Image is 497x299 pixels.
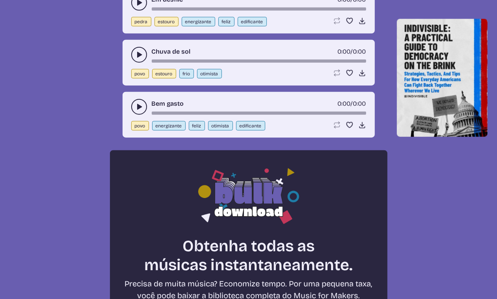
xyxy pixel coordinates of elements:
a: Chuva de sol [152,47,191,56]
button: Favorito [346,69,354,77]
span: cronômetro [338,48,351,55]
button: Laço [333,69,341,77]
button: energizante [152,121,186,131]
font: feliz [222,19,231,24]
button: pedra [131,17,151,26]
font: edificante [240,123,262,129]
img: Download em massa [198,166,299,224]
font: estouro [156,71,173,77]
button: feliz [218,17,235,26]
font: otimista [201,71,218,77]
font: 0:00 [353,48,366,55]
font: edificante [241,19,263,24]
font: pedra [135,19,148,24]
button: otimista [197,69,222,78]
div: barra de tempo da música [152,112,366,115]
button: edificante [238,17,267,26]
button: play-pause toggle [131,99,147,115]
div: barra de tempo da música [152,60,366,63]
button: edificante [236,121,265,131]
a: Bem gasto [152,99,184,108]
button: estouro [154,17,179,26]
font: energizante [156,123,182,129]
font: energizante [185,19,212,24]
button: Favorito [346,121,354,129]
font: estouro [158,19,175,24]
button: otimista [208,121,233,131]
button: Laço [333,121,341,129]
font: feliz [192,123,201,129]
font: 0:00 [353,100,366,107]
button: feliz [189,121,205,131]
font: Bem gasto [152,100,184,107]
button: povo [131,121,149,131]
font: 0:00 [338,100,351,107]
button: Favorito [346,17,354,25]
font: Obtenha todas as músicas instantaneamente. [144,237,353,275]
span: cronômetro [338,100,351,107]
button: energizante [182,17,215,26]
font: 0:00 [338,48,351,55]
font: / [351,100,353,107]
font: povo [135,71,145,77]
font: frio [183,71,190,77]
button: frio [179,69,194,78]
button: estouro [152,69,176,78]
button: play-pause toggle [131,47,147,63]
font: / [351,48,353,55]
div: barra de tempo da música [152,7,366,11]
button: Laço [333,17,341,25]
font: Chuva de sol [152,48,191,55]
font: povo [135,123,145,129]
button: povo [131,69,149,78]
font: otimista [212,123,229,129]
img: Ajude a salvar nossa democracia! [397,19,488,136]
